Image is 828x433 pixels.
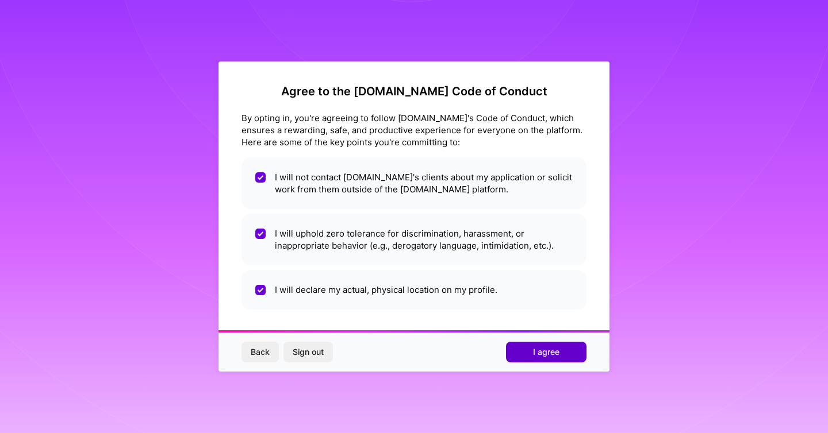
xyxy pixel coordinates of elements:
button: I agree [506,342,586,362]
span: Sign out [293,346,324,358]
li: I will not contact [DOMAIN_NAME]'s clients about my application or solicit work from them outside... [241,157,586,209]
div: By opting in, you're agreeing to follow [DOMAIN_NAME]'s Code of Conduct, which ensures a rewardin... [241,112,586,148]
li: I will uphold zero tolerance for discrimination, harassment, or inappropriate behavior (e.g., der... [241,214,586,265]
button: Sign out [283,342,333,362]
span: Back [251,346,270,358]
li: I will declare my actual, physical location on my profile. [241,270,586,310]
h2: Agree to the [DOMAIN_NAME] Code of Conduct [241,84,586,98]
button: Back [241,342,279,362]
span: I agree [533,346,559,358]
